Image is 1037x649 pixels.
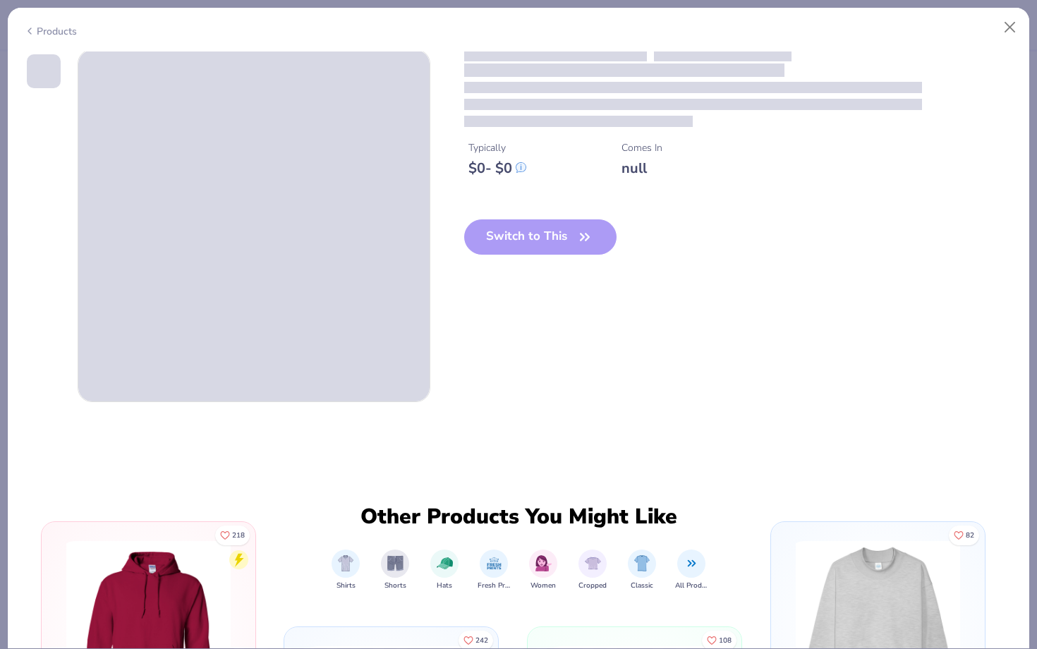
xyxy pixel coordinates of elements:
[631,581,653,591] span: Classic
[634,555,650,571] img: Classic Image
[675,550,708,591] button: filter button
[332,550,360,591] div: filter for Shirts
[478,550,510,591] button: filter button
[478,550,510,591] div: filter for Fresh Prints
[24,24,77,39] div: Products
[529,550,557,591] div: filter for Women
[232,532,245,539] span: 218
[628,550,656,591] button: filter button
[381,550,409,591] button: filter button
[381,550,409,591] div: filter for Shorts
[387,555,404,571] img: Shorts Image
[949,526,979,545] button: Like
[486,555,502,571] img: Fresh Prints Image
[628,550,656,591] div: filter for Classic
[578,550,607,591] button: filter button
[437,581,452,591] span: Hats
[675,550,708,591] div: filter for All Products
[478,581,510,591] span: Fresh Prints
[332,550,360,591] button: filter button
[338,555,354,571] img: Shirts Image
[621,159,662,177] div: null
[468,140,526,155] div: Typically
[215,526,250,545] button: Like
[684,555,700,571] img: All Products Image
[529,550,557,591] button: filter button
[336,581,356,591] span: Shirts
[530,581,556,591] span: Women
[430,550,459,591] div: filter for Hats
[578,581,607,591] span: Cropped
[475,637,488,644] span: 242
[621,140,662,155] div: Comes In
[468,159,526,177] div: $ 0 - $ 0
[351,504,686,530] div: Other Products You Might Like
[585,555,601,571] img: Cropped Image
[966,532,974,539] span: 82
[719,637,732,644] span: 108
[578,550,607,591] div: filter for Cropped
[384,581,406,591] span: Shorts
[675,581,708,591] span: All Products
[535,555,552,571] img: Women Image
[437,555,453,571] img: Hats Image
[997,14,1024,41] button: Close
[430,550,459,591] button: filter button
